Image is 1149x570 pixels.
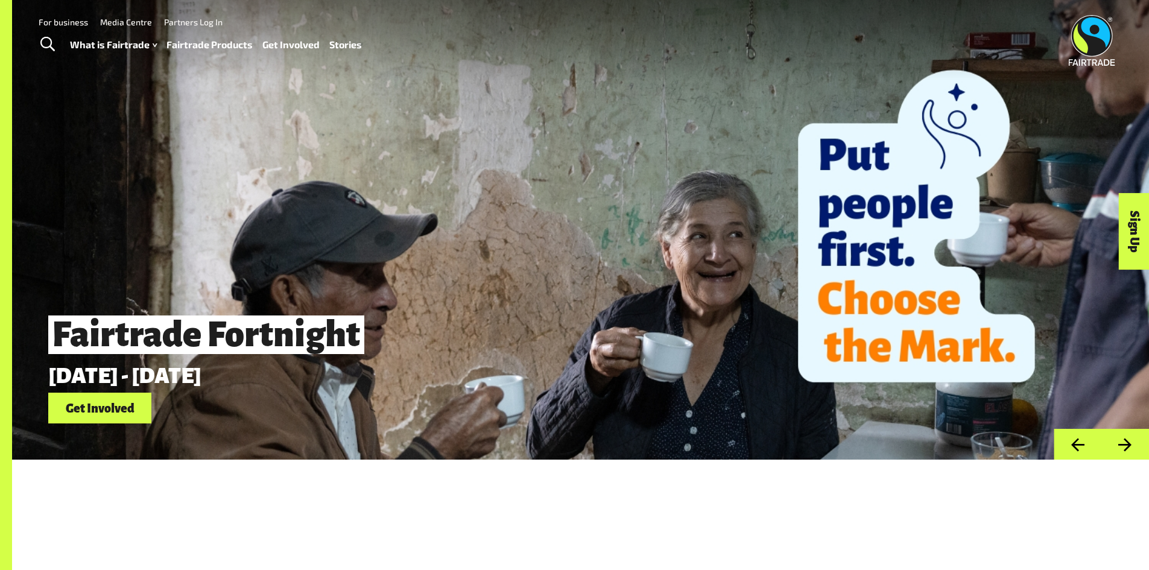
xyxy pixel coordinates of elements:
[1101,429,1149,460] button: Next
[262,36,320,54] a: Get Involved
[1054,429,1101,460] button: Previous
[100,17,152,27] a: Media Centre
[1069,15,1115,66] img: Fairtrade Australia New Zealand logo
[48,393,151,423] a: Get Involved
[329,36,362,54] a: Stories
[48,315,364,354] span: Fairtrade Fortnight
[33,30,62,60] a: Toggle Search
[48,364,933,388] p: [DATE] - [DATE]
[166,36,253,54] a: Fairtrade Products
[70,36,157,54] a: What is Fairtrade
[164,17,223,27] a: Partners Log In
[39,17,88,27] a: For business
